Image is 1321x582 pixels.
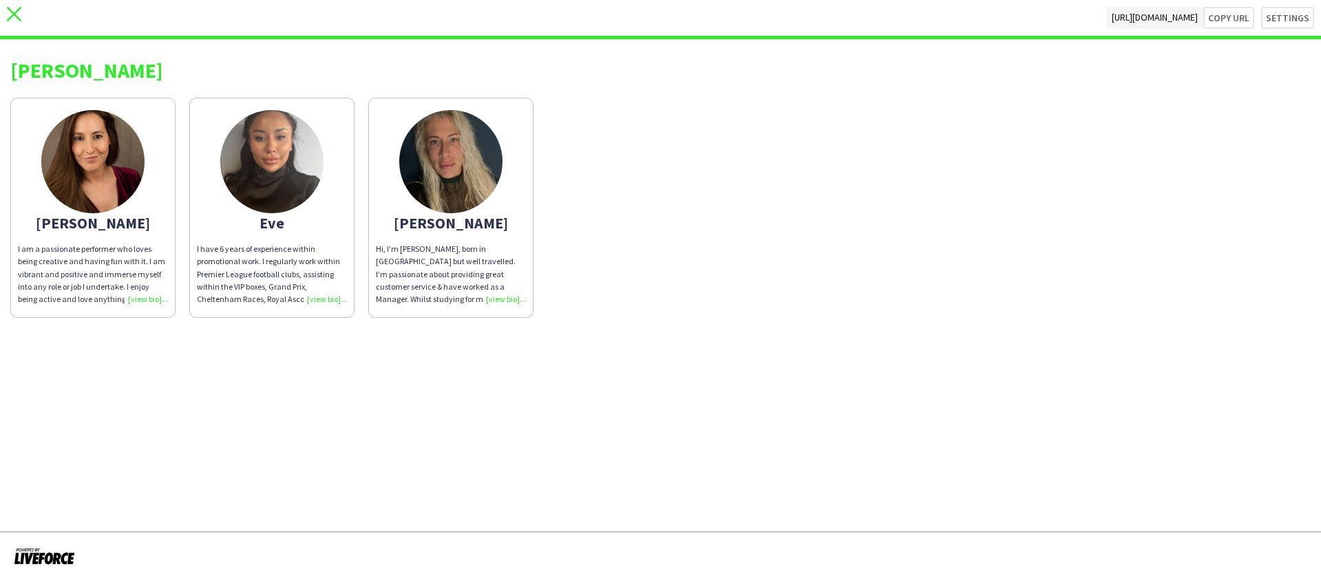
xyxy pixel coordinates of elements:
span: Hi, I’m [PERSON_NAME], born in [GEOGRAPHIC_DATA] but well travelled. I’m passionate about providi... [376,244,518,329]
img: thumb-67c83c726b8a1.jpg [220,110,324,213]
img: Powered by Liveforce [14,546,75,565]
div: I have 6 years of experience within promotional work. I regularly work within Premier League foot... [197,243,347,305]
span: [URL][DOMAIN_NAME] [1106,7,1203,29]
div: [PERSON_NAME] [18,217,168,229]
img: thumb-6484375304d6c.jpeg [399,110,503,213]
img: thumb-63fdee1bb6aff.jpg [41,110,145,213]
button: Copy url [1203,7,1254,29]
div: I am a passionate performer who loves being creative and having fun with it. I am vibrant and pos... [18,243,168,305]
div: [PERSON_NAME] [376,217,526,229]
div: Eve [197,217,347,229]
button: Settings [1261,7,1314,29]
div: [PERSON_NAME] [10,60,1311,80]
